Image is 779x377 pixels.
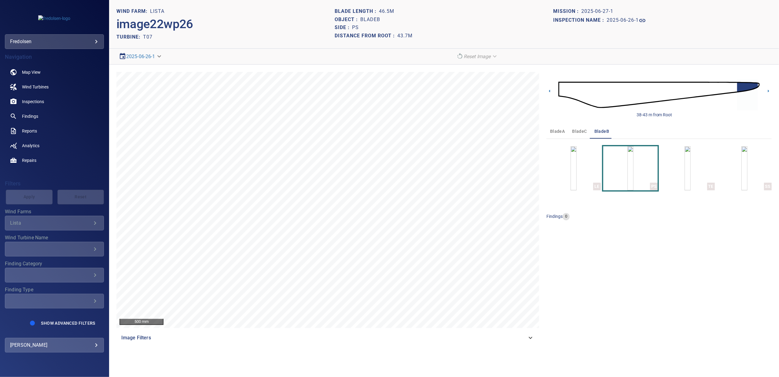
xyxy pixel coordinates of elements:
[607,17,646,24] a: 2025-06-26-1
[603,146,658,190] button: PS
[5,261,104,266] label: Finding Category
[685,146,691,190] a: TE
[116,51,165,62] div: 2025-06-26-1
[22,113,38,119] span: Findings
[5,216,104,230] div: Wind Farms
[361,17,380,23] h1: bladeB
[558,70,760,119] img: d
[22,84,49,90] span: Wind Turbines
[22,99,44,105] span: Inspections
[454,51,501,62] div: Reset Image
[38,15,70,21] img: fredolsen-logo
[5,235,104,240] label: Wind Turbine Name
[335,33,398,39] h1: Distance from root :
[546,214,563,218] span: findings
[650,183,658,190] div: PS
[607,17,639,23] h1: 2025-06-26-1
[116,34,143,40] h2: TURBINE:
[10,220,91,226] div: Lista
[10,37,99,47] div: fredolsen
[5,287,104,292] label: Finding Type
[5,109,104,124] a: findings noActive
[571,146,577,190] a: LE
[5,242,104,256] div: Wind Turbine Name
[572,128,587,135] span: bladeC
[660,146,715,190] button: TE
[553,9,581,14] h1: Mission :
[741,146,748,190] a: SS
[464,54,491,59] em: Reset Image
[116,9,150,14] h1: WIND FARM:
[41,321,95,326] span: Show Advanced Filters
[5,209,104,214] label: Wind Farms
[5,80,104,94] a: windturbines noActive
[563,214,570,219] span: 0
[5,138,104,153] a: analytics noActive
[5,54,104,60] h4: Navigation
[553,17,607,23] h1: Inspection name :
[116,17,193,32] h2: image22wp26
[37,318,99,328] button: Show Advanced Filters
[5,34,104,49] div: fredolsen
[22,143,39,149] span: Analytics
[126,54,155,59] a: 2025-06-26-1
[5,153,104,168] a: repairs noActive
[121,334,527,342] span: Image Filters
[5,65,104,80] a: map noActive
[546,146,601,190] button: LE
[581,9,613,14] h1: 2025-06-27-1
[22,157,36,163] span: Repairs
[5,124,104,138] a: reports noActive
[22,128,37,134] span: Reports
[717,146,772,190] button: SS
[116,330,539,345] div: Image Filters
[150,9,164,14] h1: Lista
[5,181,104,187] h4: Filters
[5,94,104,109] a: inspections noActive
[550,128,565,135] span: bladeA
[627,146,634,190] a: PS
[335,25,352,31] h1: Side :
[352,25,359,31] h1: PS
[335,9,379,14] h1: Blade length :
[5,268,104,282] div: Finding Category
[5,294,104,308] div: Finding Type
[764,183,772,190] div: SS
[379,9,395,14] h1: 46.5m
[22,69,41,75] span: Map View
[593,183,601,190] div: LE
[637,112,672,118] div: 38-43 m from Root
[594,128,609,135] span: bladeB
[335,17,361,23] h1: Object :
[398,33,413,39] h1: 43.7m
[707,183,715,190] div: TE
[143,34,152,40] h2: T07
[10,340,99,350] div: [PERSON_NAME]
